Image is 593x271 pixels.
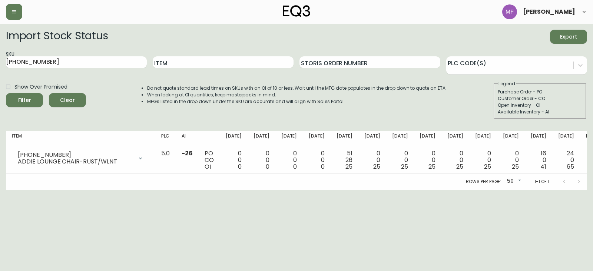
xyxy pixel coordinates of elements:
[525,131,553,147] th: [DATE]
[155,131,176,147] th: PLC
[534,178,549,185] p: 1-1 of 1
[556,32,581,42] span: Export
[498,109,582,115] div: Available Inventory - AI
[205,162,211,171] span: OI
[238,162,242,171] span: 0
[512,162,519,171] span: 25
[345,162,352,171] span: 25
[6,30,108,44] h2: Import Stock Status
[414,131,441,147] th: [DATE]
[420,150,435,170] div: 0 0
[6,131,155,147] th: Item
[275,131,303,147] th: [DATE]
[469,131,497,147] th: [DATE]
[502,4,517,19] img: 5fd4d8da6c6af95d0810e1fe9eb9239f
[248,131,275,147] th: [DATE]
[266,162,269,171] span: 0
[254,150,269,170] div: 0 0
[466,178,501,185] p: Rows per page:
[6,93,43,107] button: Filter
[475,150,491,170] div: 0 0
[331,131,358,147] th: [DATE]
[147,98,447,105] li: MFGs listed in the drop down under the SKU are accurate and will align with Sales Portal.
[550,30,587,44] button: Export
[498,80,516,87] legend: Legend
[18,152,133,158] div: [PHONE_NUMBER]
[147,85,447,92] li: Do not quote standard lead times on SKUs with an OI of 10 or less. Wait until the MFG date popula...
[386,131,414,147] th: [DATE]
[552,131,580,147] th: [DATE]
[12,150,149,166] div: [PHONE_NUMBER]ADDIE LOUNGE CHAIR-RUST/WLNT
[531,150,547,170] div: 16 0
[484,162,491,171] span: 25
[205,150,214,170] div: PO CO
[540,162,546,171] span: 41
[226,150,242,170] div: 0 0
[182,149,193,158] span: -26
[392,150,408,170] div: 0 0
[523,9,575,15] span: [PERSON_NAME]
[498,102,582,109] div: Open Inventory - OI
[358,131,386,147] th: [DATE]
[293,162,297,171] span: 0
[373,162,380,171] span: 25
[283,5,310,17] img: logo
[220,131,248,147] th: [DATE]
[447,150,463,170] div: 0 0
[456,162,463,171] span: 25
[321,162,325,171] span: 0
[281,150,297,170] div: 0 0
[428,162,435,171] span: 25
[176,131,199,147] th: AI
[441,131,469,147] th: [DATE]
[497,131,525,147] th: [DATE]
[337,150,352,170] div: 51 26
[147,92,447,98] li: When looking at OI quantities, keep masterpacks in mind.
[18,158,133,165] div: ADDIE LOUNGE CHAIR-RUST/WLNT
[504,175,523,188] div: 50
[503,150,519,170] div: 0 0
[498,95,582,102] div: Customer Order - CO
[155,147,176,173] td: 5.0
[303,131,331,147] th: [DATE]
[567,162,574,171] span: 65
[364,150,380,170] div: 0 0
[14,83,67,91] span: Show Over Promised
[55,96,80,105] span: Clear
[558,150,574,170] div: 24 0
[49,93,86,107] button: Clear
[401,162,408,171] span: 25
[498,89,582,95] div: Purchase Order - PO
[309,150,325,170] div: 0 0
